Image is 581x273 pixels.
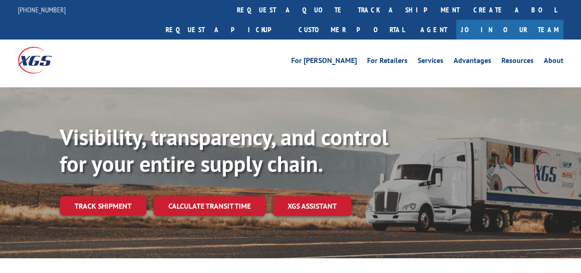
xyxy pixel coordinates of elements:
a: Join Our Team [456,20,564,40]
a: [PHONE_NUMBER] [18,5,66,14]
a: Track shipment [60,196,146,216]
a: About [544,57,564,67]
a: Agent [411,20,456,40]
a: Calculate transit time [154,196,265,216]
a: Advantages [454,57,491,67]
a: Services [418,57,443,67]
a: Customer Portal [292,20,411,40]
a: For Retailers [367,57,408,67]
a: Request a pickup [159,20,292,40]
a: XGS ASSISTANT [273,196,351,216]
a: For [PERSON_NAME] [291,57,357,67]
b: Visibility, transparency, and control for your entire supply chain. [60,123,388,178]
a: Resources [501,57,534,67]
